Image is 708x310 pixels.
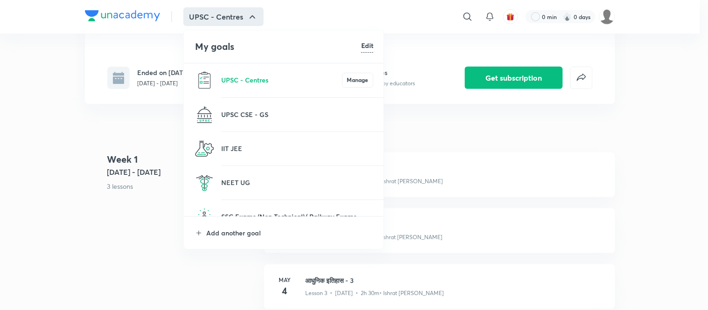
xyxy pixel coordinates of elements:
[221,75,342,85] p: UPSC - Centres
[221,144,373,153] p: IIT JEE
[195,40,361,54] h4: My goals
[221,212,373,221] p: SSC Exams (Non Technical)/ Railway Exams
[342,73,373,88] button: Manage
[195,173,214,192] img: NEET UG
[195,105,214,124] img: UPSC CSE - GS
[195,139,214,158] img: IIT JEE
[361,41,373,50] h6: Edit
[195,207,214,226] img: SSC Exams (Non Technical)/ Railway Exams
[221,178,373,187] p: NEET UG
[206,228,373,238] p: Add another goal
[221,110,373,119] p: UPSC CSE - GS
[195,71,214,90] img: UPSC - Centres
